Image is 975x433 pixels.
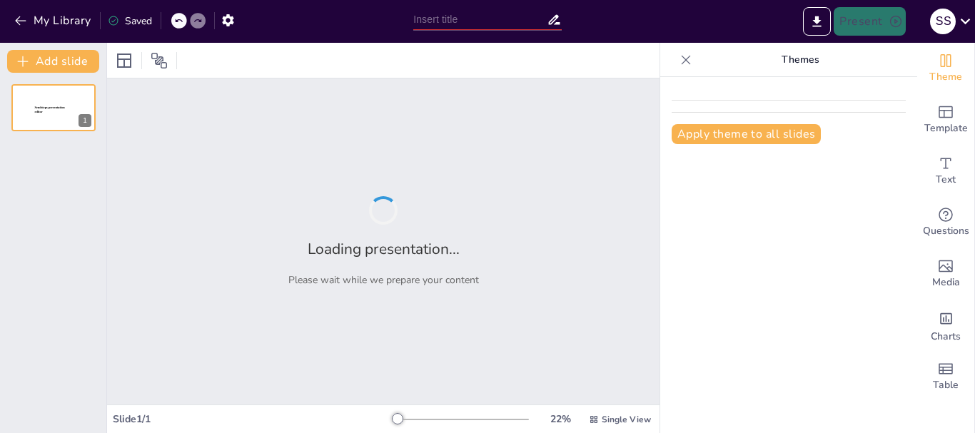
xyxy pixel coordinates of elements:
span: Text [936,172,956,188]
button: My Library [11,9,97,32]
span: Sendsteps presentation editor [35,106,65,114]
div: Add charts and graphs [917,300,974,351]
div: Saved [108,14,152,28]
p: Please wait while we prepare your content [288,273,479,287]
span: Charts [931,329,961,345]
div: S S [930,9,956,34]
div: Slide 1 / 1 [113,412,392,426]
button: Add slide [7,50,99,73]
button: S S [930,7,956,36]
span: Media [932,275,960,290]
div: 1 [11,84,96,131]
p: Themes [697,43,903,77]
span: Table [933,377,959,393]
div: Get real-time input from your audience [917,197,974,248]
span: Single View [602,414,651,425]
div: Add text boxes [917,146,974,197]
span: Template [924,121,968,136]
div: Add images, graphics, shapes or video [917,248,974,300]
span: Theme [929,69,962,85]
button: Export to PowerPoint [803,7,831,36]
button: Present [834,7,905,36]
div: Layout [113,49,136,72]
span: Questions [923,223,969,239]
h2: Loading presentation... [308,239,460,259]
input: Insert title [413,9,547,30]
div: Add a table [917,351,974,402]
span: Position [151,52,168,69]
button: Apply theme to all slides [672,124,821,144]
div: 22 % [543,412,577,426]
div: Add ready made slides [917,94,974,146]
div: 1 [79,114,91,127]
div: Change the overall theme [917,43,974,94]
